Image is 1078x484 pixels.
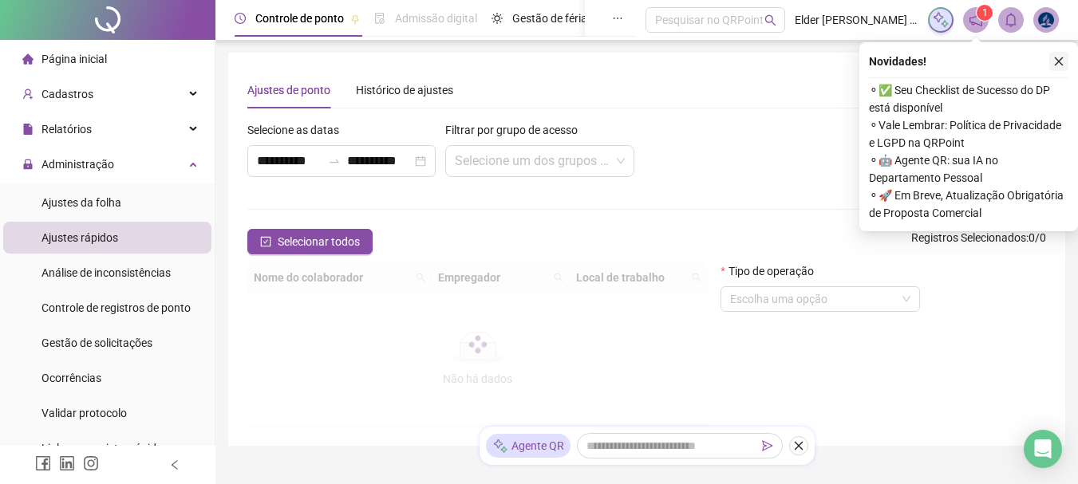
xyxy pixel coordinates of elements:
[41,442,163,454] span: Link para registro rápido
[356,81,453,99] div: Histórico de ajustes
[41,407,127,419] span: Validar protocolo
[869,116,1068,151] span: ⚬ Vale Lembrar: Política de Privacidade e LGPD na QRPoint
[612,13,623,24] span: ellipsis
[395,12,477,25] span: Admissão digital
[235,13,246,24] span: clock-circle
[492,438,508,454] img: sparkle-icon.fc2bf0ac1784a2077858766a79e2daf3.svg
[41,158,114,171] span: Administração
[59,455,75,471] span: linkedin
[41,336,152,349] span: Gestão de solicitações
[41,53,107,65] span: Página inicial
[982,7,988,18] span: 1
[492,13,503,24] span: sun
[869,151,1068,187] span: ⚬ 🤖 Agente QR: sua IA no Departamento Pessoal
[278,233,360,250] span: Selecionar todos
[793,440,804,451] span: close
[41,123,92,136] span: Relatórios
[41,88,93,100] span: Cadastros
[247,81,330,99] div: Ajustes de ponto
[869,187,1068,222] span: ⚬ 🚀 Em Breve, Atualização Obrigatória de Proposta Comercial
[721,262,823,280] label: Tipo de operação
[41,301,191,314] span: Controle de registros de ponto
[35,455,51,471] span: facebook
[247,229,373,254] button: Selecionar todos
[260,236,271,247] span: check-square
[374,13,385,24] span: file-done
[83,455,99,471] span: instagram
[445,121,588,139] label: Filtrar por grupo de acesso
[41,266,171,279] span: Análise de inconsistências
[869,81,1068,116] span: ⚬ ✅ Seu Checklist de Sucesso do DP está disponível
[247,121,349,139] label: Selecione as datas
[486,434,571,458] div: Agente QR
[1004,13,1018,27] span: bell
[22,124,34,135] span: file
[255,12,344,25] span: Controle de ponto
[911,231,1026,244] span: Registros Selecionados
[1034,8,1058,32] img: 34820
[1053,56,1064,67] span: close
[969,13,983,27] span: notification
[911,229,1046,254] span: : 0 / 0
[169,459,180,470] span: left
[350,14,360,24] span: pushpin
[795,11,918,29] span: Elder [PERSON_NAME] - MISSÃO BAHIA SUDOESTE
[22,89,34,100] span: user-add
[41,231,118,244] span: Ajustes rápidos
[869,53,926,70] span: Novidades !
[512,12,593,25] span: Gestão de férias
[932,11,950,29] img: sparkle-icon.fc2bf0ac1784a2077858766a79e2daf3.svg
[977,5,993,21] sup: 1
[22,159,34,170] span: lock
[41,196,121,209] span: Ajustes da folha
[762,440,773,451] span: send
[328,155,341,167] span: swap-right
[1024,430,1062,468] div: Open Intercom Messenger
[41,372,101,384] span: Ocorrências
[328,155,341,167] span: to
[22,53,34,65] span: home
[764,14,776,26] span: search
